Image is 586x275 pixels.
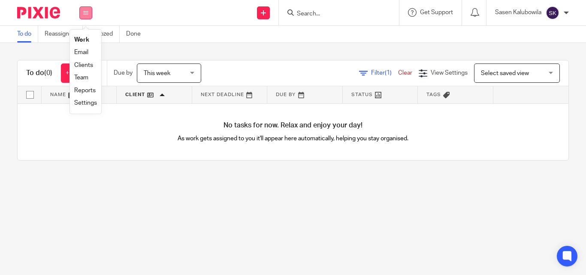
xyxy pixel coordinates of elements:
[296,10,373,18] input: Search
[126,26,147,42] a: Done
[74,37,89,43] a: Work
[546,6,559,20] img: svg%3E
[481,70,529,76] span: Select saved view
[114,69,133,77] p: Due by
[398,70,412,76] a: Clear
[26,69,52,78] h1: To do
[155,134,431,143] p: As work gets assigned to you it'll appear here automatically, helping you stay organised.
[45,26,83,42] a: Reassigned
[44,70,52,76] span: (0)
[61,63,98,83] a: + Add task
[89,26,120,42] a: Snoozed
[17,7,60,18] img: Pixie
[426,92,441,97] span: Tags
[385,70,392,76] span: (1)
[420,9,453,15] span: Get Support
[431,70,468,76] span: View Settings
[17,26,38,42] a: To do
[144,70,170,76] span: This week
[74,88,96,94] a: Reports
[371,70,398,76] span: Filter
[74,49,88,55] a: Email
[74,62,93,68] a: Clients
[74,75,88,81] a: Team
[18,121,568,130] h4: No tasks for now. Relax and enjoy your day!
[74,100,97,106] a: Settings
[495,8,541,17] p: Sasen Kalubowila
